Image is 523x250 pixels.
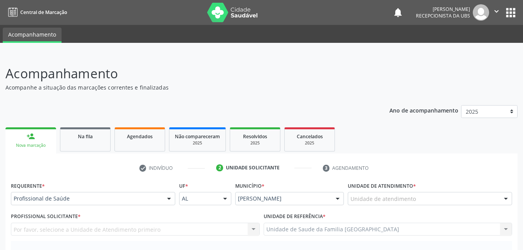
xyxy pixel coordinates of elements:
[504,6,518,19] button: apps
[243,133,267,140] span: Resolvidos
[235,180,264,192] label: Município
[179,180,188,192] label: UF
[175,133,220,140] span: Não compareceram
[11,143,51,148] div: Nova marcação
[236,140,275,146] div: 2025
[216,164,223,171] div: 2
[389,105,458,115] p: Ano de acompanhamento
[20,9,67,16] span: Central de Marcação
[489,4,504,21] button: 
[473,4,489,21] img: img
[127,133,153,140] span: Agendados
[11,211,81,223] label: Profissional Solicitante
[5,83,364,92] p: Acompanhe a situação das marcações correntes e finalizadas
[5,64,364,83] p: Acompanhamento
[492,7,501,16] i: 
[238,195,328,202] span: [PERSON_NAME]
[393,7,403,18] button: notifications
[3,28,62,43] a: Acompanhamento
[416,12,470,19] span: Recepcionista da UBS
[14,195,159,202] span: Profissional de Saúde
[348,180,416,192] label: Unidade de atendimento
[11,180,45,192] label: Requerente
[182,195,215,202] span: AL
[226,164,280,171] div: Unidade solicitante
[297,133,323,140] span: Cancelados
[264,211,326,223] label: Unidade de referência
[350,195,416,203] span: Unidade de atendimento
[416,6,470,12] div: [PERSON_NAME]
[5,6,67,19] a: Central de Marcação
[26,132,35,141] div: person_add
[290,140,329,146] div: 2025
[175,140,220,146] div: 2025
[78,133,93,140] span: Na fila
